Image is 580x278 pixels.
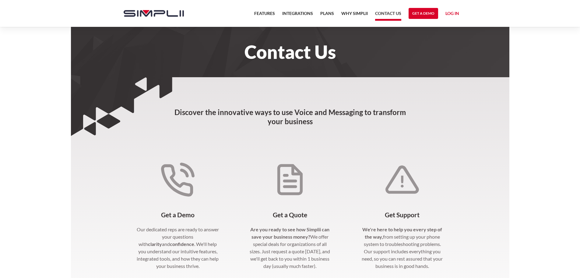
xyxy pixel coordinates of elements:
p: from setting up your phone system to troubleshooting problems. Our support includes everything yo... [360,226,445,270]
h1: Contact Us [118,45,463,59]
h4: Get Support [360,211,445,218]
strong: confidence [170,241,194,247]
a: Log in [445,10,459,19]
h4: Get a Demo [136,211,220,218]
h4: Get a Quote [248,211,332,218]
strong: We're here to help you every step of the way, [362,226,442,240]
p: We offer special deals for organizations of all sizes. Just request a quote [DATE], and we'll get... [248,226,332,270]
a: Plans [320,10,334,21]
img: Simplii [124,10,184,17]
a: Integrations [282,10,313,21]
p: Our dedicated reps are ready to answer your questions with and . We'll help you understand our in... [136,226,220,270]
strong: clarity [148,241,162,247]
strong: Discover the innovative ways to use Voice and Messaging to transform your business [174,108,406,126]
a: Why Simplii [341,10,368,21]
a: Features [254,10,275,21]
a: Contact US [375,10,401,21]
a: Get a Demo [409,8,438,19]
strong: Are you ready to see how Simplii can save your business money? [250,226,329,240]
